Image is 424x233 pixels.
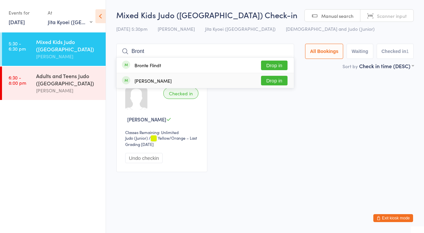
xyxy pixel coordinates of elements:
div: Events for [9,7,41,18]
div: [PERSON_NAME] [36,53,100,60]
div: Classes Remaining: Unlimited [125,129,200,135]
div: [PERSON_NAME] [134,78,172,83]
input: Search [116,44,294,59]
div: Adults and Teens Judo ([GEOGRAPHIC_DATA]) [36,72,100,87]
span: / Yellow/Orange – Last Grading [DATE] [125,135,197,147]
div: Judo (Junior) [125,135,148,141]
button: Undo checkin [125,153,163,163]
span: [PERSON_NAME] [127,116,166,123]
div: Mixed Kids Judo ([GEOGRAPHIC_DATA]) [36,38,100,53]
button: All Bookings [305,44,344,59]
span: [DATE] 5:30pm [116,25,147,32]
div: At [48,7,92,18]
div: Bronte Flindt [134,63,161,68]
label: Sort by [343,63,358,70]
button: Checked in1 [377,44,414,59]
div: Check in time (DESC) [359,62,414,70]
span: Scanner input [377,13,407,19]
h2: Mixed Kids Judo ([GEOGRAPHIC_DATA]) Check-in [116,9,414,20]
button: Waiting [346,44,373,59]
span: Manual search [321,13,353,19]
button: Drop in [261,61,288,70]
button: Exit kiosk mode [373,214,413,222]
time: 6:30 - 8:00 pm [9,75,26,85]
div: 1 [406,49,409,54]
span: [PERSON_NAME] [158,25,195,32]
div: Jita Kyoei ([GEOGRAPHIC_DATA]) [48,18,92,25]
a: 5:30 -6:30 pmMixed Kids Judo ([GEOGRAPHIC_DATA])[PERSON_NAME] [2,32,106,66]
button: Drop in [261,76,288,85]
a: 6:30 -8:00 pmAdults and Teens Judo ([GEOGRAPHIC_DATA])[PERSON_NAME] [2,67,106,100]
span: [DEMOGRAPHIC_DATA] and Judo (Junior) [286,25,375,32]
span: Jita Kyoei ([GEOGRAPHIC_DATA]) [205,25,276,32]
div: Checked in [163,88,198,99]
a: [DATE] [9,18,25,25]
div: [PERSON_NAME] [36,87,100,94]
time: 5:30 - 6:30 pm [9,41,26,51]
